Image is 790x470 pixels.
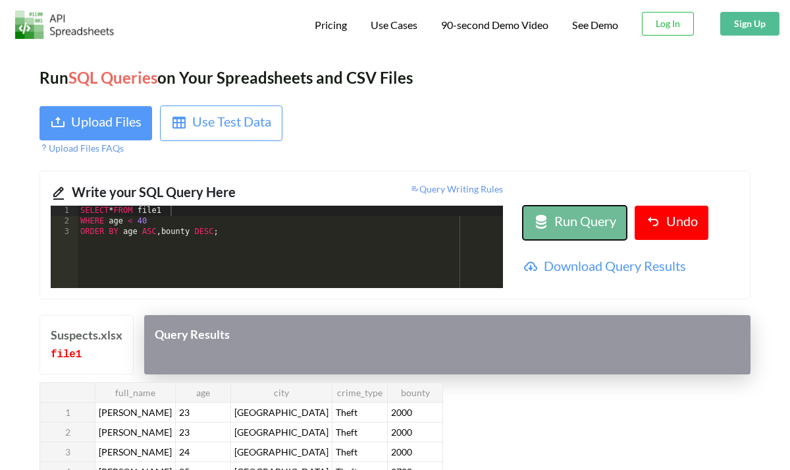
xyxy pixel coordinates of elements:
button: Sign Up [720,12,779,36]
button: Run Query [523,206,627,240]
span: 2000 [388,404,415,421]
span: Theft [333,444,360,460]
th: full_name [95,382,176,402]
th: 1 [40,402,95,422]
div: Suspects.xlsx [51,326,122,344]
div: Upload Files [71,111,142,135]
button: Upload Files [39,106,152,140]
span: 2000 [388,424,415,440]
span: [GEOGRAPHIC_DATA] [232,424,331,440]
th: 2 [40,422,95,442]
span: Query Writing Rules [410,183,503,194]
th: city [231,382,332,402]
div: Write your SQL Query Here [72,182,267,206]
img: Logo.png [15,11,114,39]
span: 2000 [388,444,415,460]
div: Run Query [554,211,616,235]
div: 1 [51,206,78,216]
span: [PERSON_NAME] [96,444,174,460]
button: Use Test Data [160,105,282,141]
th: 3 [40,442,95,461]
a: See Demo [572,18,618,32]
span: Theft [333,424,360,440]
div: Query Results [144,315,750,374]
div: Run on Your Spreadsheets and CSV Files [39,66,750,90]
code: file 1 [51,349,82,361]
span: [GEOGRAPHIC_DATA] [232,444,331,460]
span: Upload Files FAQs [39,142,124,154]
th: age [176,382,231,402]
span: Use Cases [371,18,417,31]
th: bounty [388,382,443,402]
span: SQL Queries [68,68,157,87]
button: Log In [642,12,694,36]
span: 24 [176,444,192,460]
div: Undo [666,211,698,235]
button: Undo [635,206,708,240]
span: Pricing [315,18,347,31]
th: crime_type [332,382,388,402]
span: [GEOGRAPHIC_DATA] [232,404,331,421]
span: 23 [176,424,192,440]
span: 23 [176,404,192,421]
span: [PERSON_NAME] [96,404,174,421]
span: Theft [333,404,360,421]
div: Use Test Data [192,111,271,135]
div: 2 [51,216,78,227]
div: 3 [51,227,78,237]
span: [PERSON_NAME] [96,424,174,440]
span: 90-second Demo Video [441,20,548,30]
div: Download Query Results [544,256,739,279]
